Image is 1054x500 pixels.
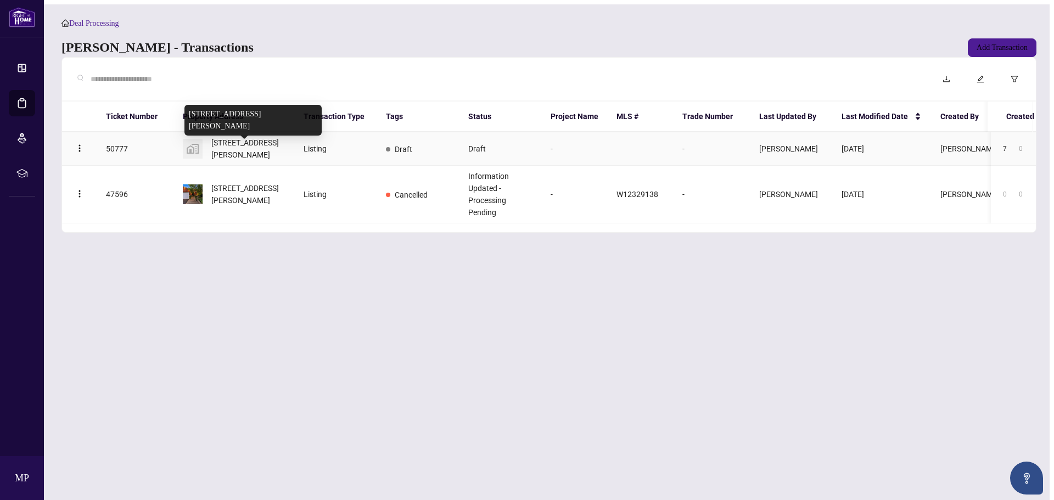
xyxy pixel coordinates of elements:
img: Logo [75,189,84,198]
span: MP [15,470,29,486]
span: edit [977,75,984,83]
td: - [674,166,750,223]
th: Status [459,102,542,132]
th: Transaction Type [295,102,377,132]
img: Logo [75,144,84,153]
button: Logo [71,140,88,158]
span: Last Modified Date [842,110,908,122]
a: [PERSON_NAME] - Transactions [61,38,254,57]
td: Listing [295,166,377,223]
td: Draft [459,132,542,166]
div: [STREET_ADDRESS][PERSON_NAME] [184,105,322,136]
span: [PERSON_NAME] [940,190,999,199]
th: Tags [377,102,459,132]
th: Project Name [542,102,608,132]
span: Add Transaction [977,39,1028,57]
td: 47596 [97,166,174,223]
div: 0 [1014,142,1027,155]
td: - [542,132,608,166]
span: download [943,75,950,83]
span: Deal Processing [69,19,119,27]
span: home [61,19,69,27]
td: [PERSON_NAME] [750,166,833,223]
img: logo [9,7,35,27]
td: [PERSON_NAME] [750,132,833,166]
th: Created By [932,102,997,132]
button: Add Transaction [968,38,1036,57]
td: 50777 [97,132,174,166]
td: Listing [295,132,377,166]
span: [PERSON_NAME] [940,144,999,153]
button: filter [1002,66,1027,92]
div: 7 [1000,142,1010,155]
span: [STREET_ADDRESS][PERSON_NAME] [211,182,286,206]
th: MLS # [608,102,674,132]
span: Cancelled [395,189,428,201]
img: thumbnail-img [183,184,203,204]
div: 0 [1000,188,1010,201]
td: - [542,166,608,223]
span: [DATE] [842,144,864,153]
img: thumbnail-img [183,139,203,159]
button: edit [968,66,993,92]
button: Logo [71,186,88,203]
th: Ticket Number [97,102,174,132]
td: - [674,132,750,166]
span: filter [1011,75,1018,83]
span: Draft [395,143,412,155]
div: 0 [1014,188,1027,201]
span: [DATE] [842,190,864,199]
button: download [934,66,959,92]
th: Trade Number [674,102,750,132]
th: Last Updated By [750,102,833,132]
span: [STREET_ADDRESS][PERSON_NAME] [211,137,286,161]
th: Last Modified Date [833,102,932,132]
td: Information Updated - Processing Pending [459,166,542,223]
button: Open asap [1010,462,1043,495]
span: W12329138 [616,190,658,199]
th: Property Address [174,102,295,132]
